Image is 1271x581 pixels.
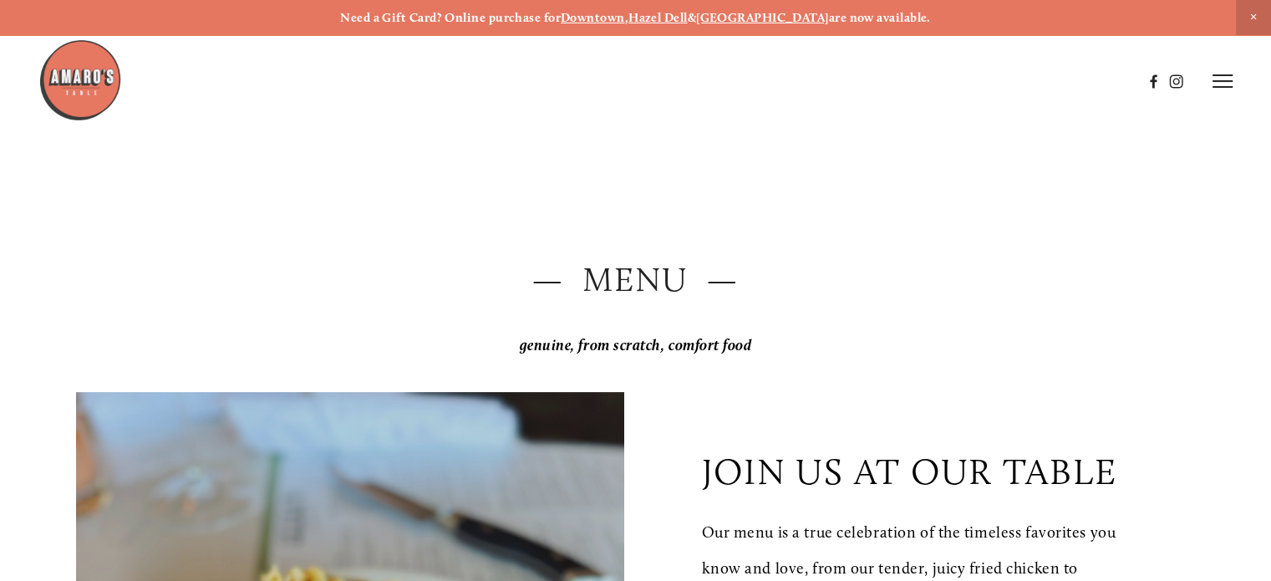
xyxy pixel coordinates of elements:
[76,256,1195,303] h2: — Menu —
[688,10,696,25] strong: &
[829,10,931,25] strong: are now available.
[625,10,628,25] strong: ,
[340,10,561,25] strong: Need a Gift Card? Online purchase for
[561,10,625,25] a: Downtown
[628,10,688,25] a: Hazel Dell
[696,10,829,25] a: [GEOGRAPHIC_DATA]
[38,38,122,122] img: Amaro's Table
[701,450,1116,493] p: join us at our table
[520,336,752,354] em: genuine, from scratch, comfort food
